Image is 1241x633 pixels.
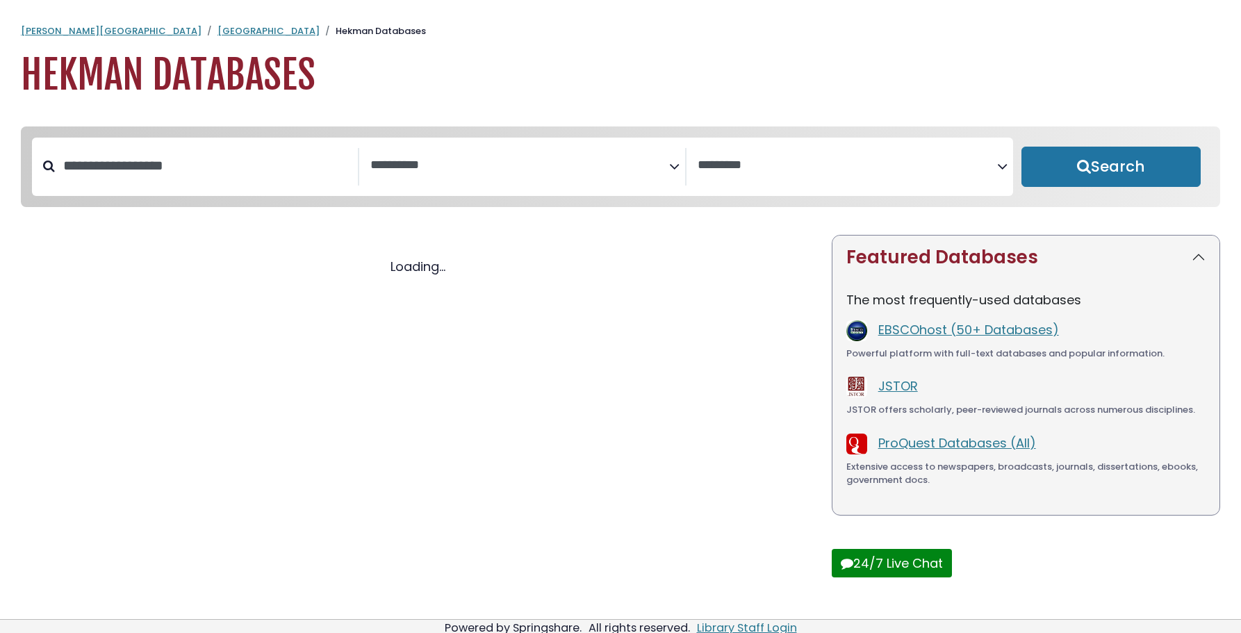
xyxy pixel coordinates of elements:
h1: Hekman Databases [21,52,1220,99]
textarea: Search [698,158,996,173]
p: The most frequently-used databases [846,290,1206,309]
li: Hekman Databases [320,24,426,38]
textarea: Search [370,158,669,173]
nav: Search filters [21,126,1220,207]
button: 24/7 Live Chat [832,549,952,577]
nav: breadcrumb [21,24,1220,38]
a: JSTOR [878,377,918,395]
div: JSTOR offers scholarly, peer-reviewed journals across numerous disciplines. [846,403,1206,417]
div: Loading... [21,257,815,276]
input: Search database by title or keyword [55,154,358,177]
a: EBSCOhost (50+ Databases) [878,321,1059,338]
a: [PERSON_NAME][GEOGRAPHIC_DATA] [21,24,202,38]
div: Extensive access to newspapers, broadcasts, journals, dissertations, ebooks, government docs. [846,460,1206,487]
button: Featured Databases [832,236,1219,279]
button: Submit for Search Results [1021,147,1201,187]
div: Powerful platform with full-text databases and popular information. [846,347,1206,361]
a: ProQuest Databases (All) [878,434,1036,452]
a: [GEOGRAPHIC_DATA] [217,24,320,38]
